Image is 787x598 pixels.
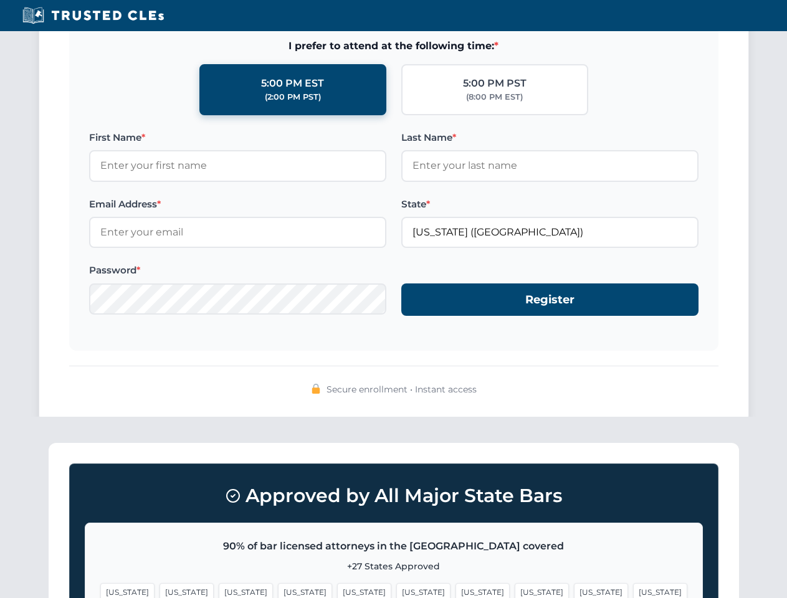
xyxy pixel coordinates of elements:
[463,75,527,92] div: 5:00 PM PST
[89,38,699,54] span: I prefer to attend at the following time:
[466,91,523,103] div: (8:00 PM EST)
[401,150,699,181] input: Enter your last name
[89,197,386,212] label: Email Address
[89,130,386,145] label: First Name
[311,384,321,394] img: 🔒
[89,150,386,181] input: Enter your first name
[85,479,703,513] h3: Approved by All Major State Bars
[401,197,699,212] label: State
[401,130,699,145] label: Last Name
[19,6,168,25] img: Trusted CLEs
[261,75,324,92] div: 5:00 PM EST
[265,91,321,103] div: (2:00 PM PST)
[100,538,687,554] p: 90% of bar licensed attorneys in the [GEOGRAPHIC_DATA] covered
[89,217,386,248] input: Enter your email
[327,382,477,396] span: Secure enrollment • Instant access
[100,559,687,573] p: +27 States Approved
[401,217,699,248] input: Arizona (AZ)
[89,263,386,278] label: Password
[401,283,699,316] button: Register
